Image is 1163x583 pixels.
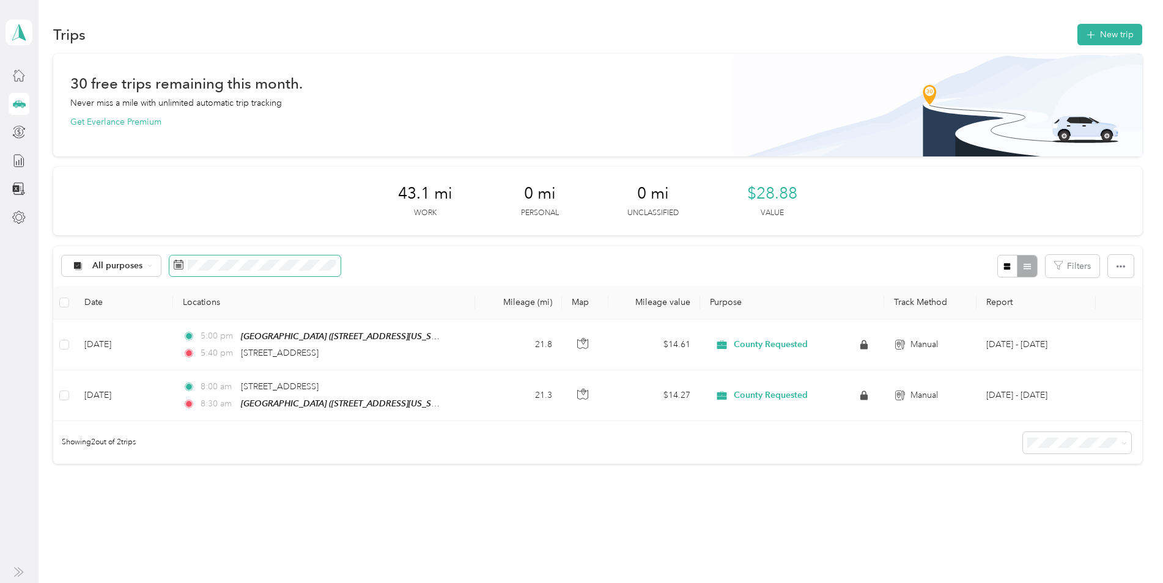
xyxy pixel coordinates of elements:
[608,320,700,370] td: $14.61
[241,331,454,342] span: [GEOGRAPHIC_DATA] ([STREET_ADDRESS][US_STATE])
[241,381,319,392] span: [STREET_ADDRESS]
[608,370,700,421] td: $14.27
[75,286,173,320] th: Date
[910,338,938,351] span: Manual
[75,370,173,421] td: [DATE]
[700,286,884,320] th: Purpose
[201,346,235,360] span: 5:40 pm
[475,286,562,320] th: Mileage (mi)
[734,339,808,350] span: County Requested
[608,286,700,320] th: Mileage value
[173,286,475,320] th: Locations
[977,370,1096,421] td: Oct 19 - Nov 1, 2024
[1077,24,1142,45] button: New trip
[637,184,669,204] span: 0 mi
[475,370,562,421] td: 21.3
[53,437,136,448] span: Showing 2 out of 2 trips
[761,208,784,219] p: Value
[627,208,679,219] p: Unclassified
[201,329,235,343] span: 5:00 pm
[1095,515,1163,583] iframe: Everlance-gr Chat Button Frame
[70,97,282,109] p: Never miss a mile with unlimited automatic trip tracking
[884,286,976,320] th: Track Method
[1046,255,1099,277] button: Filters
[734,390,808,401] span: County Requested
[475,320,562,370] td: 21.8
[241,348,319,358] span: [STREET_ADDRESS]
[53,28,86,41] h1: Trips
[414,208,437,219] p: Work
[201,397,235,411] span: 8:30 am
[70,116,161,128] button: Get Everlance Premium
[92,262,143,270] span: All purposes
[910,389,938,402] span: Manual
[977,320,1096,370] td: Oct 19 - Nov 1, 2024
[562,286,608,320] th: Map
[977,286,1096,320] th: Report
[524,184,556,204] span: 0 mi
[747,184,797,204] span: $28.88
[70,77,303,90] h1: 30 free trips remaining this month.
[521,208,559,219] p: Personal
[398,184,452,204] span: 43.1 mi
[733,54,1142,156] img: Banner
[75,320,173,370] td: [DATE]
[201,380,235,394] span: 8:00 am
[241,398,454,409] span: [GEOGRAPHIC_DATA] ([STREET_ADDRESS][US_STATE])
